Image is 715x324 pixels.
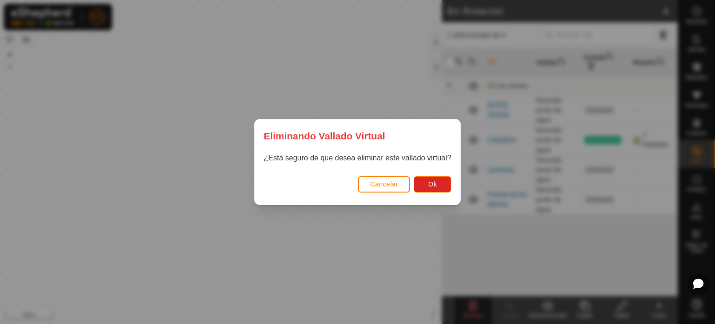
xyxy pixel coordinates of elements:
button: Ok [414,176,451,193]
button: Cancelar [358,176,410,193]
span: Ok [428,180,437,188]
span: Eliminando Vallado Virtual [264,129,385,143]
span: Cancelar [370,180,398,188]
p: ¿Está seguro de que desea eliminar este vallado virtual? [264,152,452,164]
